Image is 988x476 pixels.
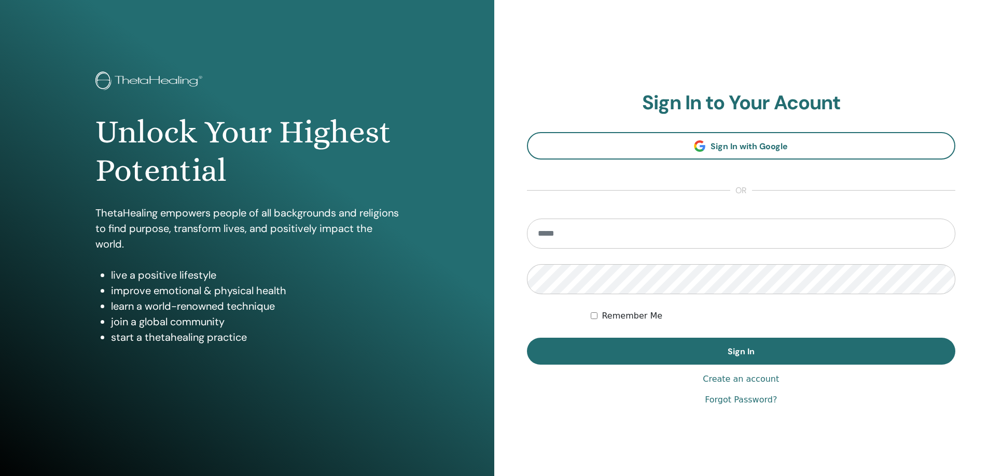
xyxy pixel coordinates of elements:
a: Sign In with Google [527,132,956,160]
a: Forgot Password? [705,394,777,406]
a: Create an account [703,373,779,385]
span: Sign In [728,346,755,357]
li: start a thetahealing practice [111,329,399,345]
label: Remember Me [602,310,662,322]
span: or [730,184,752,197]
li: join a global community [111,314,399,329]
div: Keep me authenticated indefinitely or until I manually logout [591,310,955,322]
h2: Sign In to Your Acount [527,91,956,115]
button: Sign In [527,338,956,365]
li: live a positive lifestyle [111,267,399,283]
li: improve emotional & physical health [111,283,399,298]
li: learn a world-renowned technique [111,298,399,314]
h1: Unlock Your Highest Potential [95,113,399,190]
span: Sign In with Google [711,141,788,152]
p: ThetaHealing empowers people of all backgrounds and religions to find purpose, transform lives, a... [95,205,399,252]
